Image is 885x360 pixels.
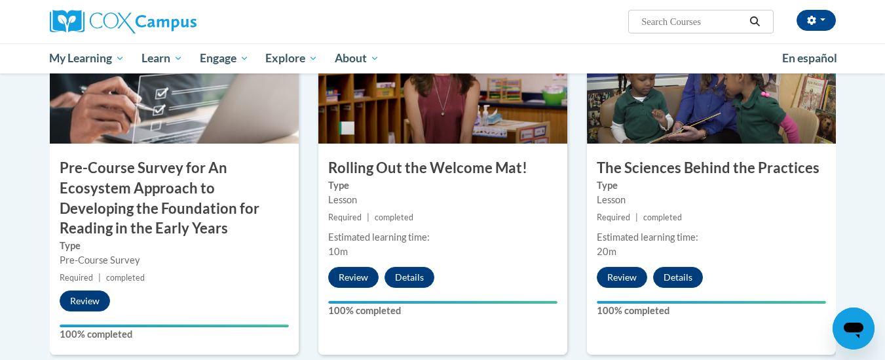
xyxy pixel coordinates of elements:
button: Account Settings [797,10,836,31]
button: Search [745,14,764,30]
label: Type [597,178,826,193]
span: Learn [141,50,183,66]
span: En español [782,51,837,65]
div: Estimated learning time: [597,230,826,245]
div: Your progress [597,301,826,304]
label: Type [328,178,557,193]
span: completed [375,212,413,222]
div: Your progress [328,301,557,304]
span: | [367,212,369,222]
span: | [635,212,638,222]
span: | [98,273,101,283]
span: About [335,50,379,66]
button: Review [597,267,647,288]
button: Review [328,267,379,288]
a: About [326,43,388,73]
div: Pre-Course Survey [60,253,289,268]
label: Type [60,239,289,253]
h3: The Sciences Behind the Practices [587,158,836,178]
span: completed [643,212,682,222]
input: Search Courses [640,14,745,30]
h3: Rolling Out the Welcome Mat! [318,158,567,178]
img: Course Image [318,12,567,144]
span: Required [328,212,362,222]
button: Details [653,267,703,288]
a: My Learning [41,43,134,73]
a: Cox Campus [50,10,299,33]
div: Main menu [30,43,856,73]
span: My Learning [49,50,124,66]
label: 100% completed [60,327,289,342]
div: Lesson [328,193,557,207]
span: Explore [265,50,318,66]
a: En español [774,45,846,72]
span: 10m [328,246,348,257]
iframe: Button to launch messaging window [833,308,875,350]
a: Explore [257,43,326,73]
a: Learn [133,43,191,73]
h3: Pre-Course Survey for An Ecosystem Approach to Developing the Foundation for Reading in the Early... [50,158,299,239]
label: 100% completed [328,304,557,318]
span: Required [597,212,630,222]
button: Review [60,290,110,311]
span: 20m [597,246,616,257]
span: completed [106,273,145,283]
a: Engage [191,43,257,73]
img: Course Image [587,12,836,144]
img: Course Image [50,12,299,144]
span: Required [60,273,93,283]
label: 100% completed [597,304,826,318]
div: Estimated learning time: [328,230,557,245]
div: Lesson [597,193,826,207]
button: Details [385,267,434,288]
div: Your progress [60,325,289,327]
span: Engage [200,50,249,66]
img: Cox Campus [50,10,197,33]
